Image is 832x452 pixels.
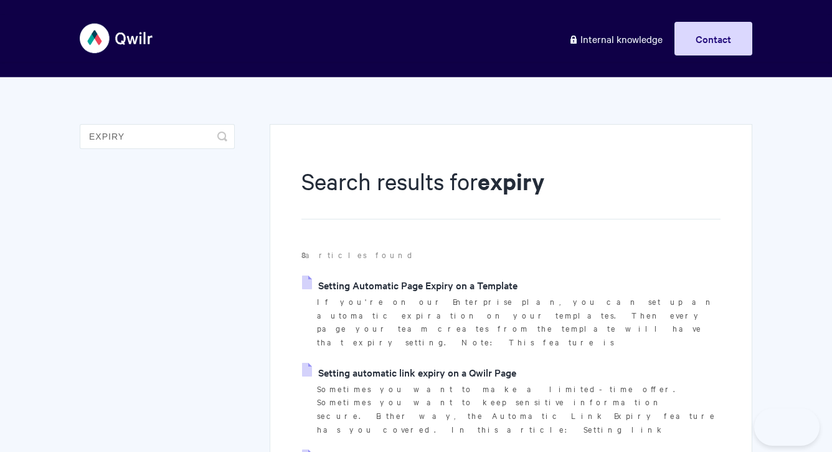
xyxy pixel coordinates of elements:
[302,276,518,294] a: Setting Automatic Page Expiry on a Template
[754,408,820,446] iframe: Toggle Customer Support
[302,363,516,382] a: Setting automatic link expiry on a Qwilr Page
[80,15,154,62] img: Qwilr Help Center
[317,295,721,349] p: If you're on our Enterprise plan, you can set up an automatic expiration on your templates. Then ...
[674,22,752,55] a: Contact
[301,165,721,219] h1: Search results for
[559,22,672,55] a: Internal knowledge
[317,382,721,436] p: Sometimes you want to make a limited-time offer. Sometimes you want to keep sensitive information...
[301,249,305,261] strong: 8
[301,248,721,262] p: articles found
[478,166,544,196] strong: expiry
[80,124,235,149] input: Search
